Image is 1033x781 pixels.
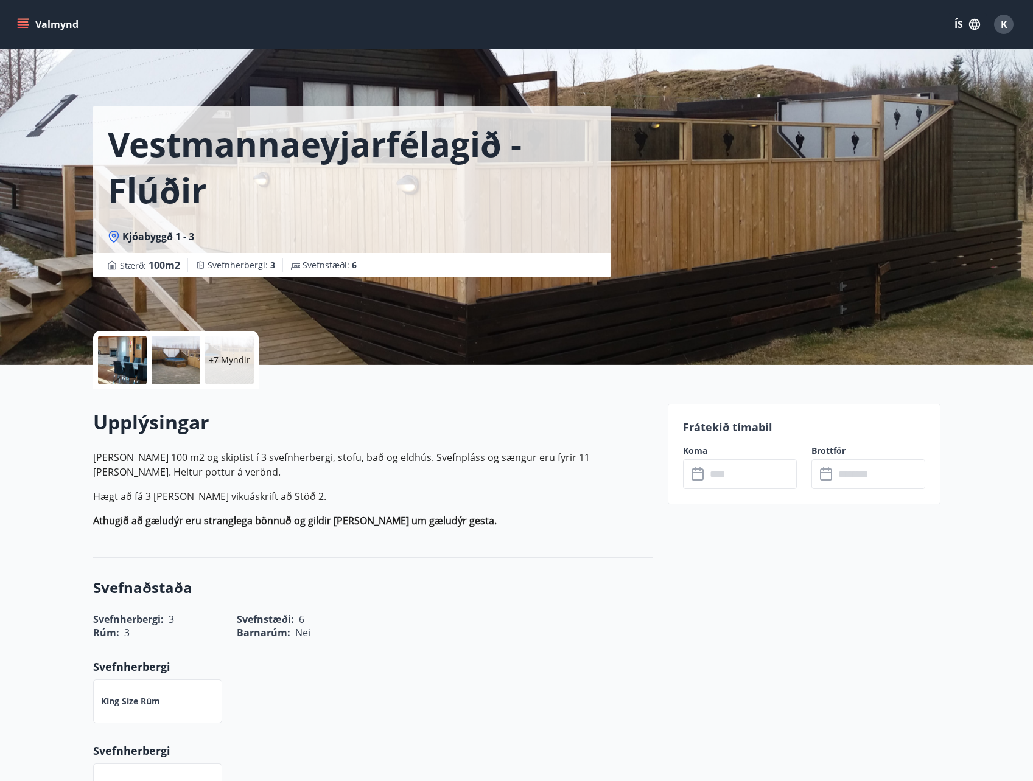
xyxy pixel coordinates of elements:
[93,743,653,758] p: Svefnherbergi
[209,354,250,366] p: +7 Myndir
[683,445,797,457] label: Koma
[683,419,925,435] p: Frátekið tímabil
[122,230,194,243] span: Kjóabyggð 1 - 3
[948,13,987,35] button: ÍS
[295,626,310,639] span: Nei
[811,445,925,457] label: Brottför
[15,13,83,35] button: menu
[120,258,180,272] span: Stærð :
[270,259,275,271] span: 3
[93,626,119,639] span: Rúm :
[93,409,653,436] h2: Upplýsingar
[352,259,357,271] span: 6
[149,259,180,272] span: 100 m2
[93,514,497,527] strong: Athugið að gæludýr eru stranglega bönnuð og gildir [PERSON_NAME] um gæludýr gesta.
[93,489,653,504] p: Hægt að fá 3 [PERSON_NAME] vikuáskrift að Stöð 2.
[93,450,653,479] p: [PERSON_NAME] 100 m2 og skiptist í 3 svefnherbergi, stofu, bað og eldhús. Svefnpláss og sængur er...
[303,259,357,271] span: Svefnstæði :
[101,695,160,707] p: King Size rúm
[93,659,653,675] p: Svefnherbergi
[1001,18,1007,31] span: K
[989,10,1018,39] button: K
[124,626,130,639] span: 3
[237,626,290,639] span: Barnarúm :
[208,259,275,271] span: Svefnherbergi :
[108,120,596,213] h1: Vestmannaeyjarfélagið - Flúðir
[93,577,653,598] h3: Svefnaðstaða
